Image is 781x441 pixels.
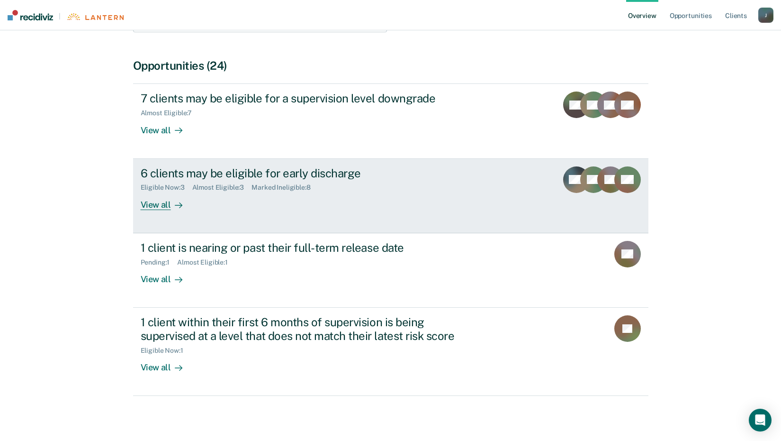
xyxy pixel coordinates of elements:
[133,308,648,396] a: 1 client within their first 6 months of supervision is being supervised at a level that does not ...
[251,184,318,192] div: Marked Ineligible : 8
[133,233,648,308] a: 1 client is nearing or past their full-term release datePending:1Almost Eligible:1View all
[177,258,235,266] div: Almost Eligible : 1
[141,184,192,192] div: Eligible Now : 3
[141,166,473,180] div: 6 clients may be eligible for early discharge
[133,83,648,158] a: 7 clients may be eligible for a supervision level downgradeAlmost Eligible:7View all
[141,315,473,343] div: 1 client within their first 6 months of supervision is being supervised at a level that does not ...
[8,10,124,20] a: |
[141,109,200,117] div: Almost Eligible : 7
[8,10,53,20] img: Recidiviz
[133,59,648,73] div: Opportunities (24)
[141,354,194,373] div: View all
[66,13,124,20] img: Lantern
[758,8,773,23] button: J
[133,159,648,233] a: 6 clients may be eligible for early dischargeEligible Now:3Almost Eligible:3Marked Ineligible:8Vi...
[141,266,194,285] div: View all
[141,347,191,355] div: Eligible Now : 1
[141,92,473,105] div: 7 clients may be eligible for a supervision level downgrade
[749,409,772,432] div: Open Intercom Messenger
[141,117,194,136] div: View all
[141,192,194,210] div: View all
[192,184,252,192] div: Almost Eligible : 3
[53,12,66,20] span: |
[141,258,178,266] div: Pending : 1
[141,241,473,255] div: 1 client is nearing or past their full-term release date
